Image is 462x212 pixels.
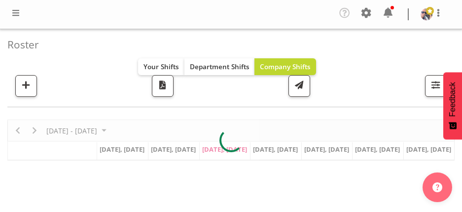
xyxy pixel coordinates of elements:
[152,75,174,97] button: Download a PDF of the roster according to the set date range.
[190,62,249,71] span: Department Shifts
[432,182,442,192] img: help-xxl-2.png
[448,82,457,117] span: Feedback
[425,75,447,97] button: Filter Shifts
[184,58,255,75] button: Department Shifts
[254,58,316,75] button: Company Shifts
[143,62,179,71] span: Your Shifts
[15,75,37,97] button: Add a new shift
[260,62,311,71] span: Company Shifts
[138,58,184,75] button: Your Shifts
[7,39,447,50] h4: Roster
[421,8,432,20] img: shaun-dalgetty840549a0c8df28bbc325279ea0715bbc.png
[288,75,310,97] button: Send a list of all shifts for the selected filtered period to all rostered employees.
[443,72,462,139] button: Feedback - Show survey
